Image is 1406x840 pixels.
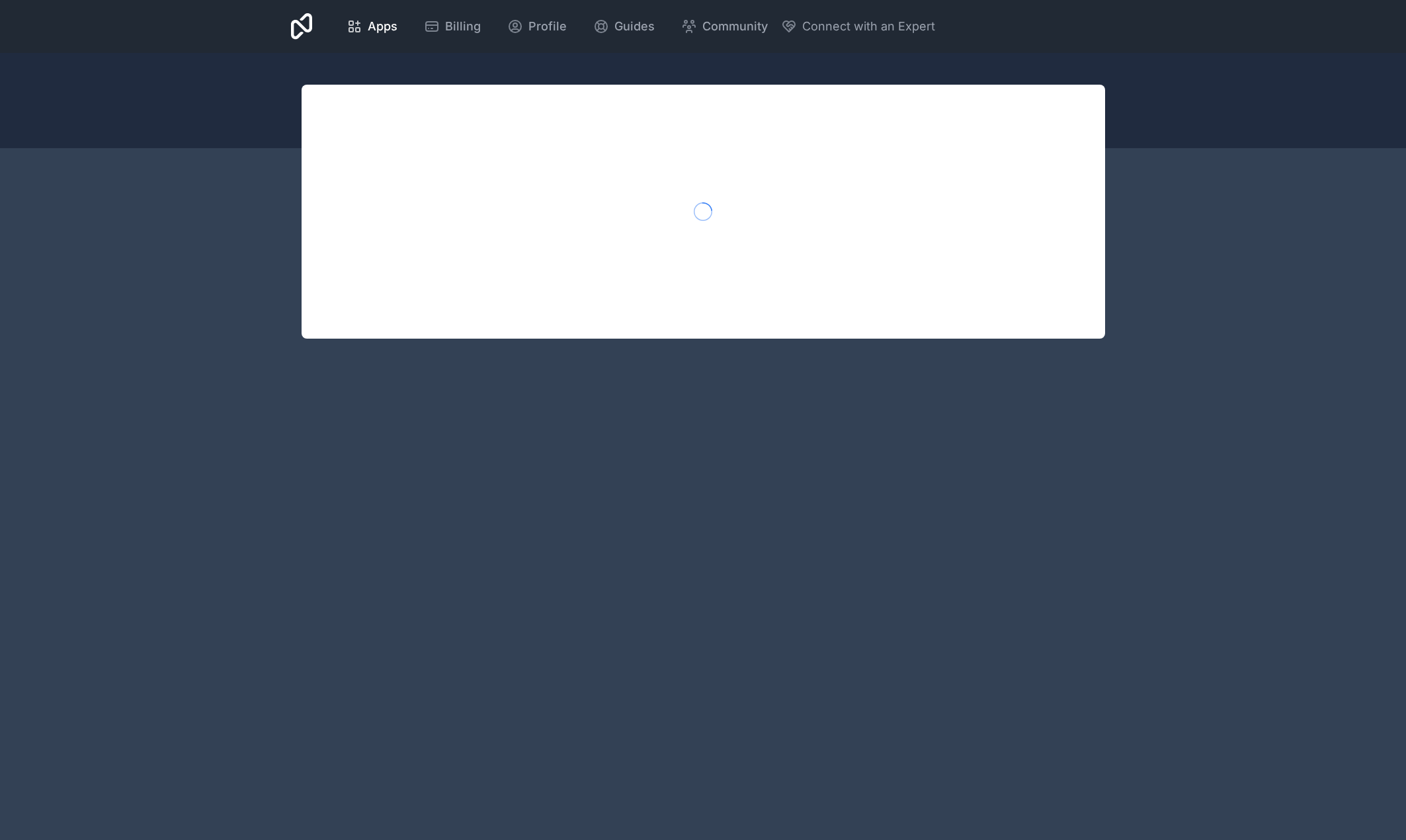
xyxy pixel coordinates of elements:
[497,12,577,41] a: Profile
[614,17,655,36] span: Guides
[528,17,567,36] span: Profile
[802,17,935,36] span: Connect with an Expert
[336,12,408,41] a: Apps
[781,17,935,36] button: Connect with an Expert
[702,17,768,36] span: Community
[671,12,778,41] a: Community
[445,17,481,36] span: Billing
[583,12,665,41] a: Guides
[413,12,491,41] a: Billing
[368,17,397,36] span: Apps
